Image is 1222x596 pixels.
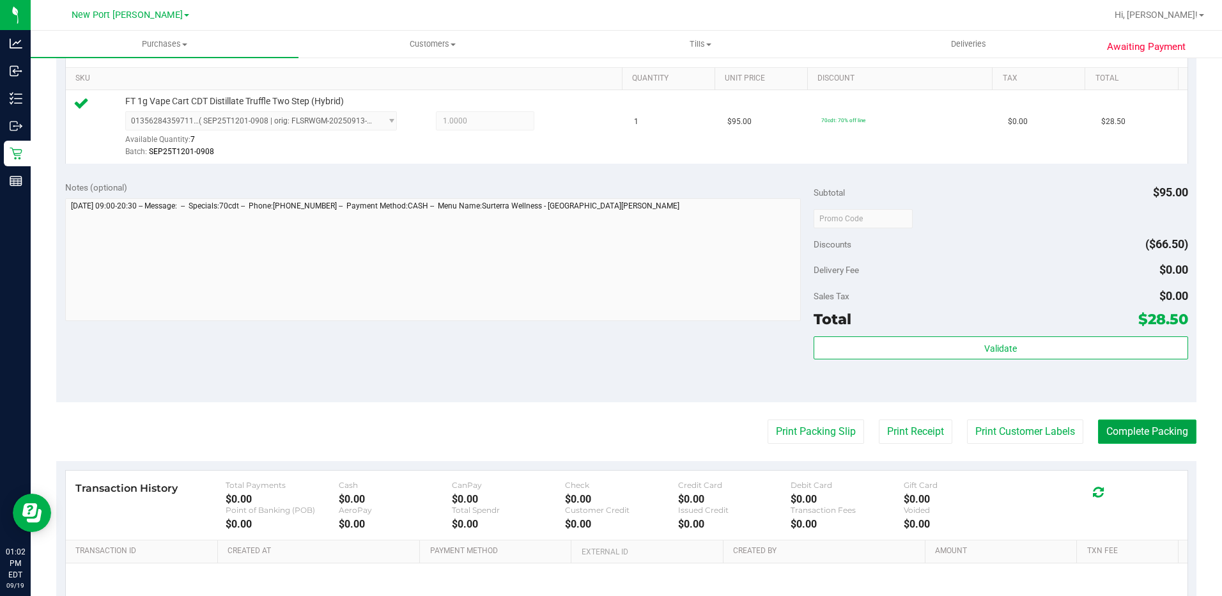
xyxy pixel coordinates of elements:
[814,310,851,328] span: Total
[10,92,22,105] inline-svg: Inventory
[10,147,22,160] inline-svg: Retail
[967,420,1083,444] button: Print Customer Labels
[75,74,617,84] a: SKU
[125,147,147,156] span: Batch:
[226,480,339,490] div: Total Payments
[452,505,565,515] div: Total Spendr
[814,336,1188,359] button: Validate
[226,493,339,505] div: $0.00
[1098,420,1196,444] button: Complete Packing
[149,147,214,156] span: SEP25T1201-0908
[13,494,51,532] iframe: Resource center
[31,31,298,58] a: Purchases
[814,209,913,228] input: Promo Code
[1153,185,1188,199] span: $95.00
[452,493,565,505] div: $0.00
[452,518,565,530] div: $0.00
[190,135,195,144] span: 7
[984,343,1017,354] span: Validate
[678,493,791,505] div: $0.00
[10,37,22,50] inline-svg: Analytics
[430,546,567,556] a: Payment Method
[725,74,802,84] a: Unit Price
[904,480,1017,490] div: Gift Card
[10,120,22,132] inline-svg: Outbound
[791,480,904,490] div: Debit Card
[125,95,344,107] span: FT 1g Vape Cart CDT Distillate Truffle Two Step (Hybrid)
[904,505,1017,515] div: Voided
[339,480,452,490] div: Cash
[814,291,849,301] span: Sales Tax
[31,38,298,50] span: Purchases
[565,518,678,530] div: $0.00
[339,505,452,515] div: AeroPay
[678,518,791,530] div: $0.00
[6,581,25,590] p: 09/19
[814,187,845,198] span: Subtotal
[1095,74,1173,84] a: Total
[228,546,415,556] a: Created At
[1159,263,1188,276] span: $0.00
[817,74,987,84] a: Discount
[634,116,638,128] span: 1
[1138,310,1188,328] span: $28.50
[733,546,920,556] a: Created By
[1003,74,1080,84] a: Tax
[632,74,709,84] a: Quantity
[565,480,678,490] div: Check
[565,493,678,505] div: $0.00
[65,182,127,192] span: Notes (optional)
[821,117,865,123] span: 70cdt: 70% off line
[125,130,412,155] div: Available Quantity:
[298,31,566,58] a: Customers
[791,505,904,515] div: Transaction Fees
[75,546,213,556] a: Transaction ID
[791,518,904,530] div: $0.00
[452,480,565,490] div: CanPay
[568,38,834,50] span: Tills
[678,505,791,515] div: Issued Credit
[814,233,851,256] span: Discounts
[72,10,183,20] span: New Port [PERSON_NAME]
[768,420,864,444] button: Print Packing Slip
[1101,116,1125,128] span: $28.50
[1008,116,1028,128] span: $0.00
[678,480,791,490] div: Credit Card
[904,518,1017,530] div: $0.00
[299,38,566,50] span: Customers
[1087,546,1173,556] a: Txn Fee
[567,31,835,58] a: Tills
[814,265,859,275] span: Delivery Fee
[935,546,1072,556] a: Amount
[904,493,1017,505] div: $0.00
[1115,10,1198,20] span: Hi, [PERSON_NAME]!
[727,116,752,128] span: $95.00
[934,38,1003,50] span: Deliveries
[791,493,904,505] div: $0.00
[226,505,339,515] div: Point of Banking (POB)
[879,420,952,444] button: Print Receipt
[10,65,22,77] inline-svg: Inbound
[571,540,722,563] th: External ID
[226,518,339,530] div: $0.00
[1159,289,1188,302] span: $0.00
[10,175,22,187] inline-svg: Reports
[835,31,1102,58] a: Deliveries
[1145,237,1188,251] span: ($66.50)
[6,546,25,581] p: 01:02 PM EDT
[339,493,452,505] div: $0.00
[339,518,452,530] div: $0.00
[565,505,678,515] div: Customer Credit
[1107,40,1186,54] span: Awaiting Payment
